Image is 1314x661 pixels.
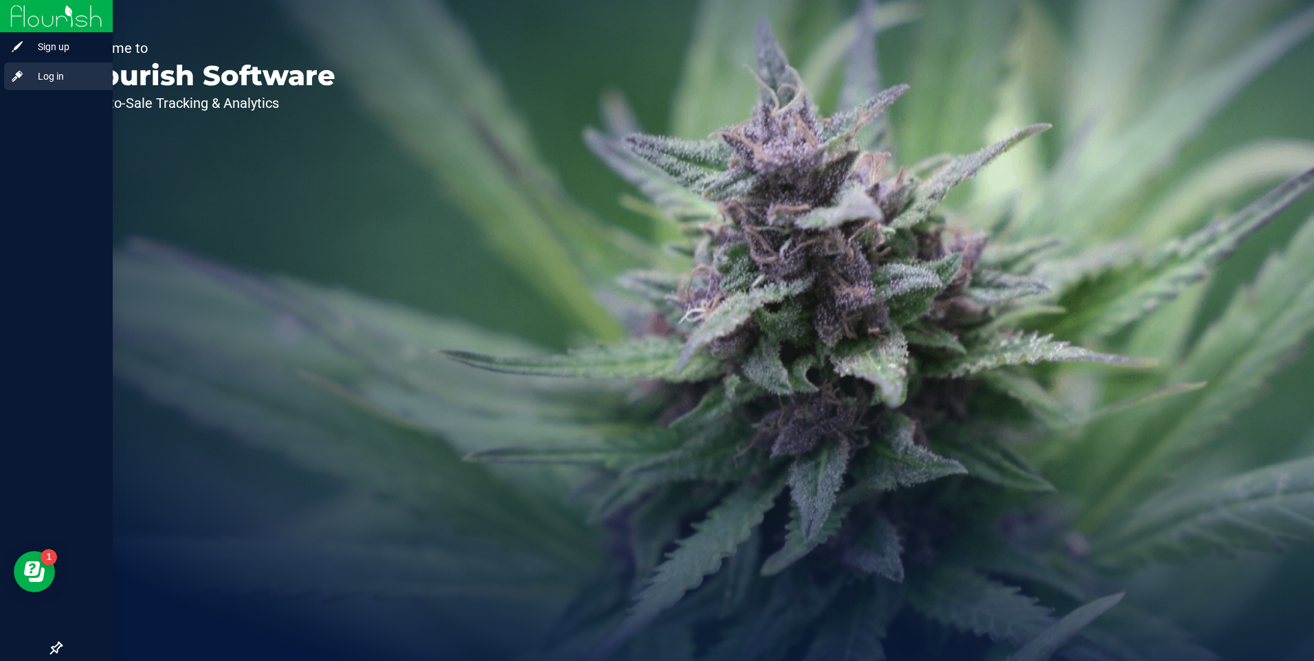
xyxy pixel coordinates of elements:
[10,40,24,54] inline-svg: Sign up
[14,551,55,592] iframe: Resource center
[41,549,57,565] iframe: Resource center unread badge
[24,38,107,55] span: Sign up
[24,68,107,85] span: Log in
[10,69,24,83] inline-svg: Log in
[74,41,335,55] p: Welcome to
[74,96,335,110] p: Seed-to-Sale Tracking & Analytics
[74,62,335,89] p: Flourish Software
